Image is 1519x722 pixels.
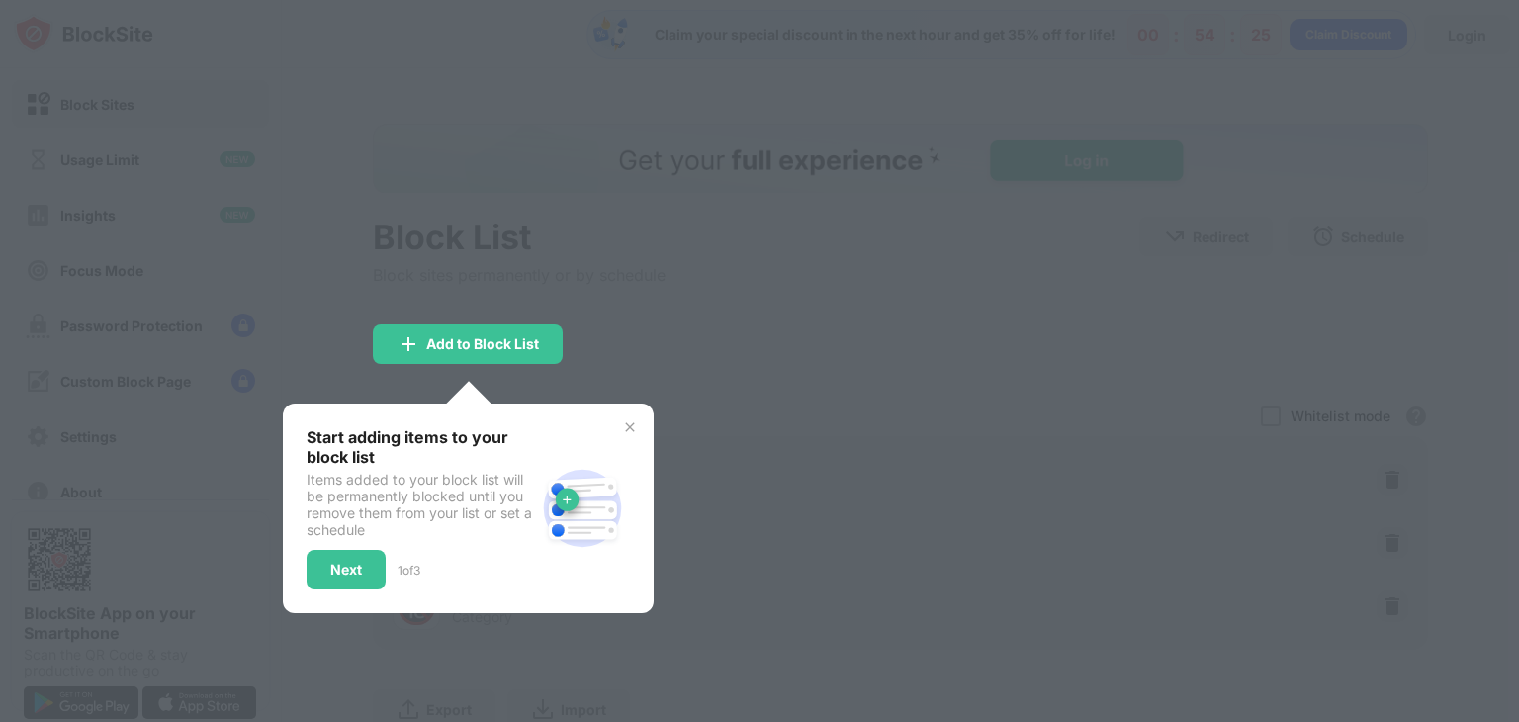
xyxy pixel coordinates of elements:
img: block-site.svg [535,461,630,556]
div: 1 of 3 [398,563,420,578]
div: Start adding items to your block list [307,427,535,467]
img: x-button.svg [622,419,638,435]
div: Add to Block List [426,336,539,352]
div: Next [330,562,362,578]
div: Items added to your block list will be permanently blocked until you remove them from your list o... [307,471,535,538]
